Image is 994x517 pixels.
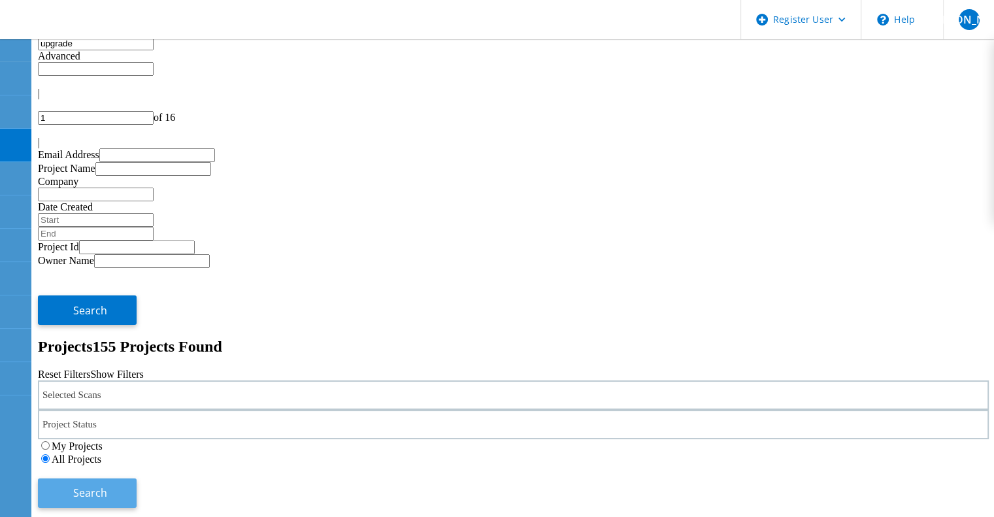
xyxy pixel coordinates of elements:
div: | [38,88,989,99]
a: Reset Filters [38,369,90,380]
div: Project Status [38,410,989,439]
label: Company [38,176,78,187]
input: End [38,227,154,241]
label: All Projects [52,454,101,465]
label: Date Created [38,201,93,212]
span: Search [73,486,107,500]
span: Advanced [38,50,80,61]
button: Search [38,478,137,508]
span: 155 Projects Found [93,338,222,355]
svg: \n [877,14,889,25]
span: Search [73,303,107,318]
label: Project Name [38,163,95,174]
b: Projects [38,338,93,355]
label: Owner Name [38,255,94,266]
label: Email Address [38,149,99,160]
input: Search projects by name, owner, ID, company, etc [38,37,154,50]
a: Live Optics Dashboard [13,25,154,37]
a: Show Filters [90,369,143,380]
label: Project Id [38,241,79,252]
label: My Projects [52,441,103,452]
button: Search [38,295,137,325]
span: of 16 [154,112,175,123]
div: | [38,137,989,148]
div: Selected Scans [38,380,989,410]
input: Start [38,213,154,227]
